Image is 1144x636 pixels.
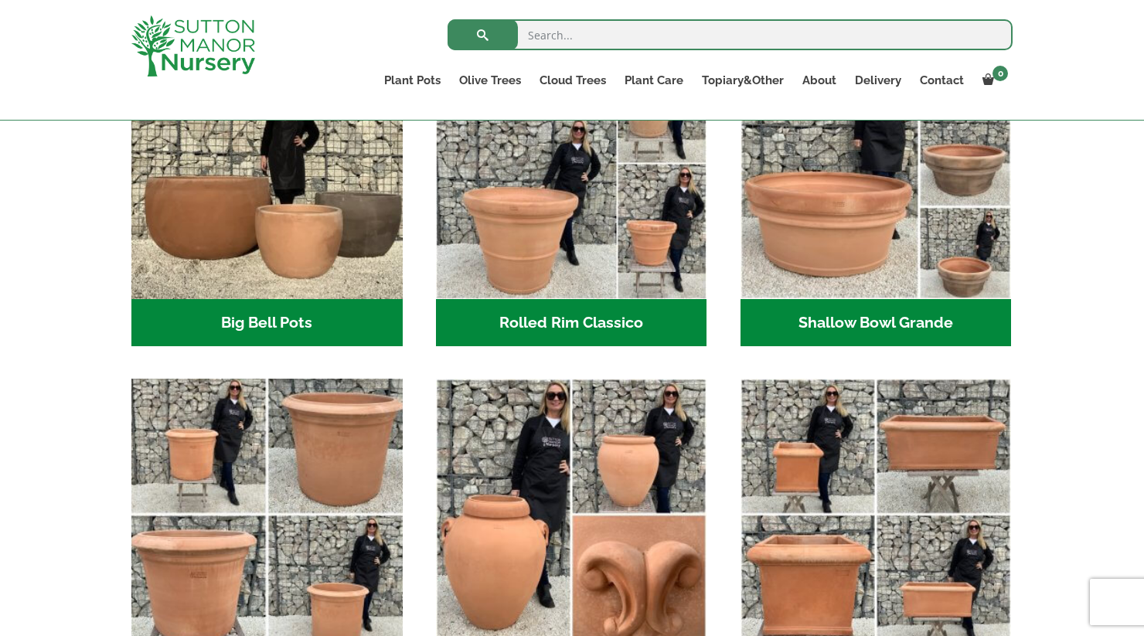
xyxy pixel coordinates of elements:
[911,70,973,91] a: Contact
[693,70,793,91] a: Topiary&Other
[131,15,255,77] img: logo
[615,70,693,91] a: Plant Care
[530,70,615,91] a: Cloud Trees
[741,28,1012,299] img: Shallow Bowl Grande
[436,28,707,346] a: Visit product category Rolled Rim Classico
[450,70,530,91] a: Olive Trees
[448,19,1013,50] input: Search...
[436,28,707,299] img: Rolled Rim Classico
[793,70,846,91] a: About
[741,299,1012,347] h2: Shallow Bowl Grande
[375,70,450,91] a: Plant Pots
[741,28,1012,346] a: Visit product category Shallow Bowl Grande
[992,66,1008,81] span: 0
[131,299,403,347] h2: Big Bell Pots
[846,70,911,91] a: Delivery
[973,70,1013,91] a: 0
[436,299,707,347] h2: Rolled Rim Classico
[131,28,403,299] img: Big Bell Pots
[131,28,403,346] a: Visit product category Big Bell Pots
